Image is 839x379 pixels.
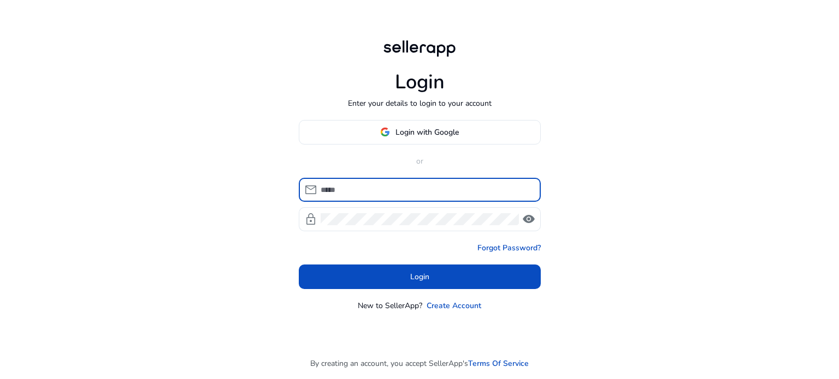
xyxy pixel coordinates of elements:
[299,155,541,167] p: or
[427,300,481,311] a: Create Account
[395,70,445,94] h1: Login
[522,213,535,226] span: visibility
[348,98,492,109] p: Enter your details to login to your account
[358,300,422,311] p: New to SellerApp?
[304,183,317,196] span: mail
[410,271,429,282] span: Login
[468,358,529,369] a: Terms Of Service
[380,127,390,137] img: google-logo.svg
[299,120,541,145] button: Login with Google
[304,213,317,226] span: lock
[395,127,459,138] span: Login with Google
[477,242,541,254] a: Forgot Password?
[299,264,541,289] button: Login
